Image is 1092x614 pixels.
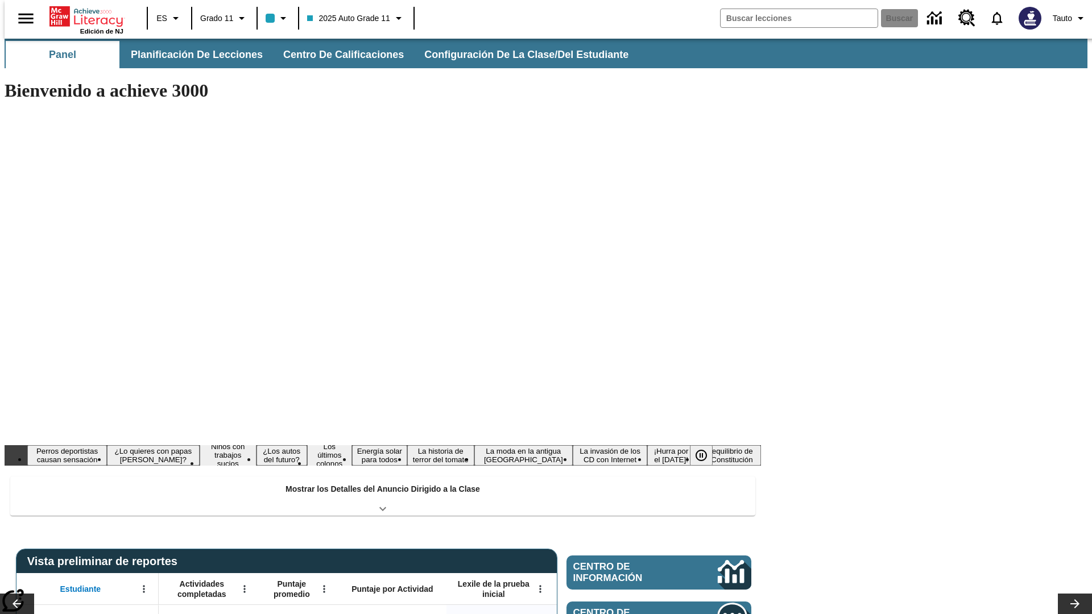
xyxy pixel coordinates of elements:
button: Carrusel de lecciones, seguir [1058,594,1092,614]
button: El color de la clase es azul claro. Cambiar el color de la clase. [261,8,295,28]
button: Diapositiva 3 Niños con trabajos sucios [200,441,257,470]
button: Diapositiva 10 ¡Hurra por el Día de la Constitución! [647,445,695,466]
button: Lenguaje: ES, Selecciona un idioma [151,8,188,28]
a: Centro de información [920,3,952,34]
span: Grado 11 [200,13,233,24]
input: Buscar campo [721,9,878,27]
button: Panel [6,41,119,68]
button: Diapositiva 2 ¿Lo quieres con papas fritas? [107,445,200,466]
button: Escoja un nuevo avatar [1012,3,1048,33]
button: Diapositiva 6 Energía solar para todos [352,445,407,466]
button: Diapositiva 9 La invasión de los CD con Internet [573,445,647,466]
button: Grado: Grado 11, Elige un grado [196,8,253,28]
span: Tauto [1053,13,1072,24]
button: Diapositiva 7 La historia de terror del tomate [407,445,474,466]
button: Diapositiva 11 El equilibrio de la Constitución [695,445,761,466]
button: Perfil/Configuración [1048,8,1092,28]
span: Puntaje promedio [264,579,319,599]
a: Notificaciones [982,3,1012,33]
button: Diapositiva 5 Los últimos colonos [307,441,352,470]
span: Actividades completadas [164,579,239,599]
button: Configuración de la clase/del estudiante [415,41,638,68]
div: Portada [49,4,123,35]
button: Planificación de lecciones [122,41,272,68]
button: Abrir el menú lateral [9,2,43,35]
span: Estudiante [60,584,101,594]
button: Pausar [690,445,713,466]
img: Avatar [1019,7,1041,30]
a: Centro de recursos, Se abrirá en una pestaña nueva. [952,3,982,34]
button: Abrir menú [316,580,333,598]
button: Abrir menú [532,580,549,598]
button: Diapositiva 1 Perros deportistas causan sensación [27,445,107,466]
button: Abrir menú [236,580,253,598]
a: Portada [49,5,123,28]
div: Subbarra de navegación [5,41,639,68]
button: Diapositiva 8 La moda en la antigua Roma [474,445,573,466]
button: Abrir menú [135,580,152,598]
div: Mostrar los Detalles del Anuncio Dirigido a la Clase [10,476,755,516]
span: 2025 Auto Grade 11 [307,13,390,24]
span: Lexile de la prueba inicial [452,579,535,599]
p: Mostrar los Detalles del Anuncio Dirigido a la Clase [286,483,480,495]
div: Subbarra de navegación [5,39,1087,68]
div: Pausar [690,445,724,466]
button: Centro de calificaciones [274,41,413,68]
h1: Bienvenido a achieve 3000 [5,80,761,101]
span: Centro de información [573,561,680,584]
span: Vista preliminar de reportes [27,555,183,568]
a: Centro de información [566,555,751,590]
span: ES [156,13,167,24]
span: Edición de NJ [80,28,123,35]
span: Puntaje por Actividad [351,584,433,594]
button: Clase: 2025 Auto Grade 11, Selecciona una clase [303,8,409,28]
button: Diapositiva 4 ¿Los autos del futuro? [257,445,307,466]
